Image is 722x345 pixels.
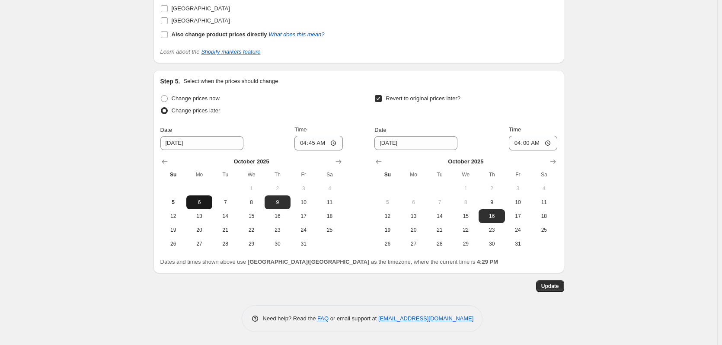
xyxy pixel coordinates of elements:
span: 5 [164,199,183,206]
button: Monday October 13 2025 [401,209,427,223]
button: Today Sunday October 5 2025 [374,195,400,209]
span: 16 [268,213,287,220]
button: Update [536,280,564,292]
th: Monday [401,168,427,182]
button: Tuesday October 28 2025 [212,237,238,251]
span: 21 [430,227,449,233]
button: Thursday October 23 2025 [265,223,291,237]
span: 15 [242,213,261,220]
span: 19 [164,227,183,233]
button: Tuesday October 14 2025 [427,209,453,223]
th: Saturday [531,168,557,182]
button: Today Sunday October 5 2025 [160,195,186,209]
span: Update [541,283,559,290]
span: 13 [404,213,423,220]
span: 20 [190,227,209,233]
th: Wednesday [238,168,264,182]
button: Monday October 13 2025 [186,209,212,223]
span: We [456,171,475,178]
button: Tuesday October 7 2025 [427,195,453,209]
button: Wednesday October 22 2025 [453,223,479,237]
button: Thursday October 2 2025 [265,182,291,195]
span: 27 [404,240,423,247]
button: Saturday October 25 2025 [531,223,557,237]
button: Wednesday October 1 2025 [238,182,264,195]
span: 17 [294,213,313,220]
span: 4 [534,185,553,192]
span: 21 [216,227,235,233]
span: 1 [242,185,261,192]
button: Saturday October 11 2025 [316,195,342,209]
b: Also change product prices directly [172,31,267,38]
button: Sunday October 26 2025 [374,237,400,251]
a: [EMAIL_ADDRESS][DOMAIN_NAME] [378,315,473,322]
span: 1 [456,185,475,192]
b: 4:29 PM [477,259,498,265]
span: 29 [242,240,261,247]
span: 20 [404,227,423,233]
span: 30 [482,240,501,247]
a: What does this mean? [268,31,324,38]
button: Thursday October 16 2025 [479,209,505,223]
button: Friday October 10 2025 [291,195,316,209]
span: 26 [164,240,183,247]
button: Saturday October 4 2025 [316,182,342,195]
span: 28 [216,240,235,247]
button: Monday October 6 2025 [401,195,427,209]
th: Friday [291,168,316,182]
a: Shopify markets feature [201,48,260,55]
button: Wednesday October 15 2025 [238,209,264,223]
button: Thursday October 9 2025 [479,195,505,209]
span: Tu [216,171,235,178]
span: Date [160,127,172,133]
span: Date [374,127,386,133]
input: 10/5/2025 [160,136,243,150]
h2: Step 5. [160,77,180,86]
th: Monday [186,168,212,182]
span: Revert to original prices later? [386,95,460,102]
span: 13 [190,213,209,220]
span: 12 [164,213,183,220]
button: Thursday October 30 2025 [479,237,505,251]
span: 22 [456,227,475,233]
button: Wednesday October 29 2025 [238,237,264,251]
a: FAQ [317,315,329,322]
span: 10 [508,199,527,206]
span: Change prices later [172,107,220,114]
button: Tuesday October 7 2025 [212,195,238,209]
button: Saturday October 18 2025 [531,209,557,223]
span: 23 [482,227,501,233]
span: Fr [508,171,527,178]
button: Friday October 3 2025 [505,182,531,195]
button: Thursday October 23 2025 [479,223,505,237]
th: Sunday [160,168,186,182]
span: 11 [534,199,553,206]
span: 3 [294,185,313,192]
button: Sunday October 12 2025 [160,209,186,223]
span: 24 [508,227,527,233]
span: Mo [404,171,423,178]
span: 18 [320,213,339,220]
button: Friday October 17 2025 [291,209,316,223]
th: Sunday [374,168,400,182]
button: Show previous month, September 2025 [373,156,385,168]
span: 14 [430,213,449,220]
button: Thursday October 16 2025 [265,209,291,223]
span: Fr [294,171,313,178]
button: Sunday October 26 2025 [160,237,186,251]
th: Thursday [265,168,291,182]
span: We [242,171,261,178]
button: Monday October 20 2025 [401,223,427,237]
button: Monday October 20 2025 [186,223,212,237]
span: 9 [268,199,287,206]
button: Sunday October 12 2025 [374,209,400,223]
span: or email support at [329,315,378,322]
span: 7 [430,199,449,206]
input: 12:00 [509,136,557,150]
i: Learn about the [160,48,261,55]
button: Thursday October 2 2025 [479,182,505,195]
button: Friday October 10 2025 [505,195,531,209]
span: 22 [242,227,261,233]
span: 14 [216,213,235,220]
button: Saturday October 4 2025 [531,182,557,195]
